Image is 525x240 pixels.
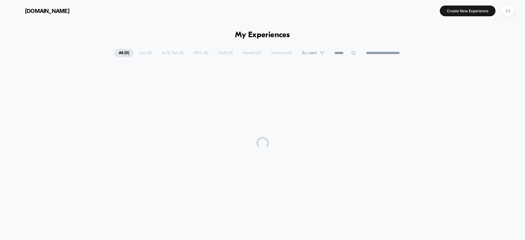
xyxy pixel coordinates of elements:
[114,49,134,57] span: All ( 0 )
[9,6,71,16] button: [DOMAIN_NAME]
[235,31,290,40] h1: My Experiences
[440,6,495,16] button: Create New Experience
[502,5,514,17] div: ES
[25,8,70,14] span: [DOMAIN_NAME]
[500,5,516,17] button: ES
[302,51,317,55] span: By Label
